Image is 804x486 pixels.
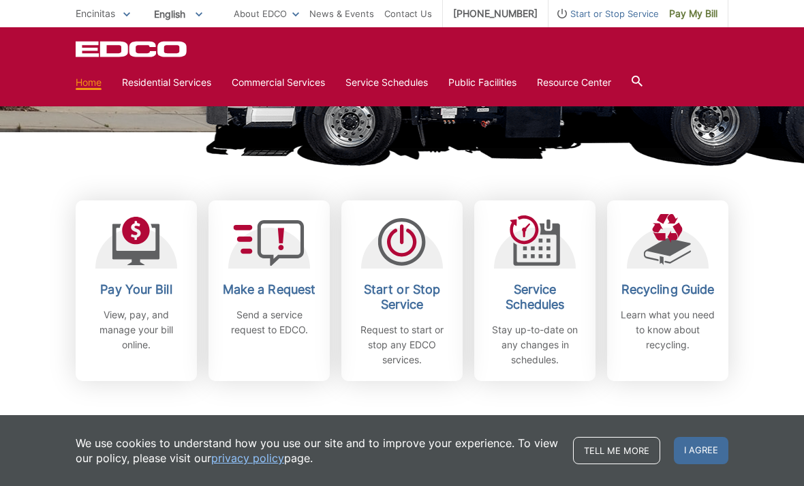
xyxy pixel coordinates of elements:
[484,322,585,367] p: Stay up-to-date on any changes in schedules.
[352,322,452,367] p: Request to start or stop any EDCO services.
[573,437,660,464] a: Tell me more
[674,437,728,464] span: I agree
[144,3,213,25] span: English
[384,6,432,21] a: Contact Us
[219,282,320,297] h2: Make a Request
[484,282,585,312] h2: Service Schedules
[617,307,718,352] p: Learn what you need to know about recycling.
[86,307,187,352] p: View, pay, and manage your bill online.
[232,75,325,90] a: Commercial Services
[352,282,452,312] h2: Start or Stop Service
[219,307,320,337] p: Send a service request to EDCO.
[537,75,611,90] a: Resource Center
[669,6,717,21] span: Pay My Bill
[234,6,299,21] a: About EDCO
[86,282,187,297] h2: Pay Your Bill
[448,75,516,90] a: Public Facilities
[76,7,115,19] span: Encinitas
[208,200,330,381] a: Make a Request Send a service request to EDCO.
[76,75,102,90] a: Home
[76,200,197,381] a: Pay Your Bill View, pay, and manage your bill online.
[345,75,428,90] a: Service Schedules
[211,451,284,466] a: privacy policy
[617,282,718,297] h2: Recycling Guide
[607,200,728,381] a: Recycling Guide Learn what you need to know about recycling.
[122,75,211,90] a: Residential Services
[474,200,596,381] a: Service Schedules Stay up-to-date on any changes in schedules.
[76,436,559,466] p: We use cookies to understand how you use our site and to improve your experience. To view our pol...
[309,6,374,21] a: News & Events
[76,41,189,57] a: EDCD logo. Return to the homepage.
